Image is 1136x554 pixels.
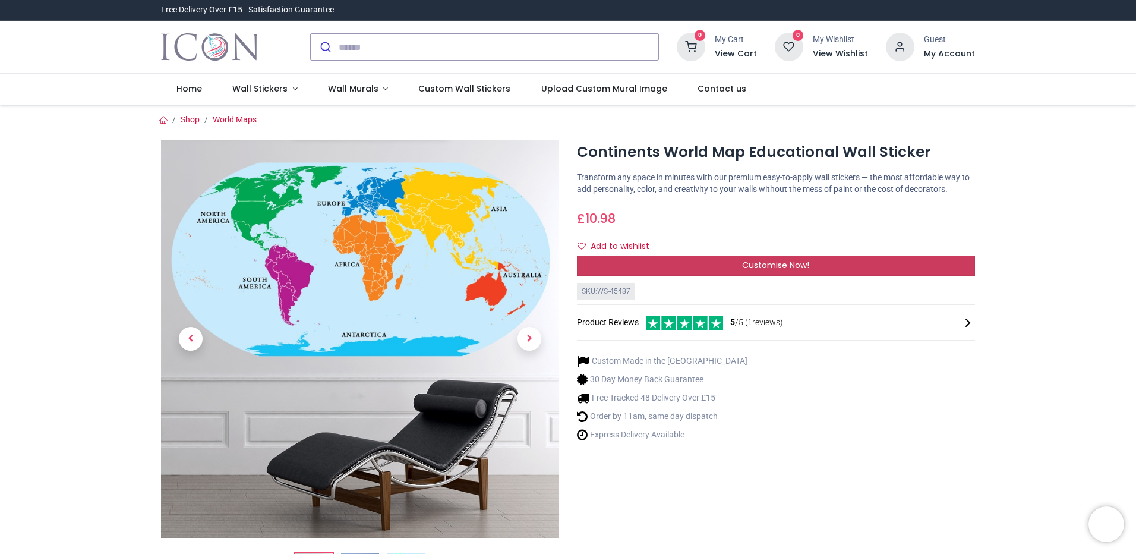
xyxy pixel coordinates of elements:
[418,83,510,95] span: Custom Wall Stickers
[577,392,747,404] li: Free Tracked 48 Delivery Over £15
[577,210,616,227] span: £
[161,140,559,538] img: Continents World Map Educational Wall Sticker
[577,410,747,423] li: Order by 11am, same day dispatch
[161,30,259,64] img: Icon Wall Stickers
[577,429,747,441] li: Express Delivery Available
[730,317,735,327] span: 5
[775,42,803,51] a: 0
[924,48,975,60] a: My Account
[179,327,203,351] span: Previous
[517,327,541,351] span: Next
[924,34,975,46] div: Guest
[730,317,783,329] span: /5 ( 1 reviews)
[578,242,586,250] i: Add to wishlist
[695,30,706,41] sup: 0
[161,30,259,64] a: Logo of Icon Wall Stickers
[585,210,616,227] span: 10.98
[698,83,746,95] span: Contact us
[725,4,975,16] iframe: Customer reviews powered by Trustpilot
[715,48,757,60] a: View Cart
[176,83,202,95] span: Home
[577,237,659,257] button: Add to wishlistAdd to wishlist
[181,115,200,124] a: Shop
[793,30,804,41] sup: 0
[161,200,220,479] a: Previous
[677,42,705,51] a: 0
[500,200,559,479] a: Next
[577,314,975,330] div: Product Reviews
[715,34,757,46] div: My Cart
[577,373,747,386] li: 30 Day Money Back Guarantee
[217,74,313,105] a: Wall Stickers
[213,115,257,124] a: World Maps
[742,259,809,271] span: Customise Now!
[1088,506,1124,542] iframe: Brevo live chat
[577,172,975,195] p: Transform any space in minutes with our premium easy-to-apply wall stickers — the most affordable...
[577,142,975,162] h1: Continents World Map Educational Wall Sticker
[813,48,868,60] a: View Wishlist
[813,34,868,46] div: My Wishlist
[577,283,635,300] div: SKU: WS-45487
[328,83,378,95] span: Wall Murals
[311,34,339,60] button: Submit
[313,74,403,105] a: Wall Murals
[232,83,288,95] span: Wall Stickers
[577,355,747,367] li: Custom Made in the [GEOGRAPHIC_DATA]
[541,83,667,95] span: Upload Custom Mural Image
[161,4,334,16] div: Free Delivery Over £15 - Satisfaction Guarantee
